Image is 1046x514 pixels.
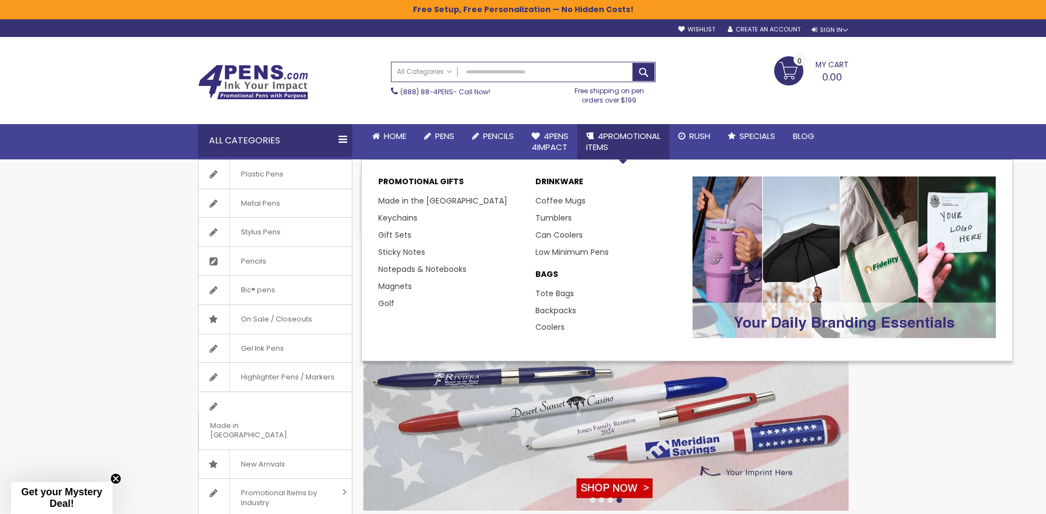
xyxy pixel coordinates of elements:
[229,363,346,392] span: Highlighter Pens / Markers
[577,124,669,160] a: 4PROMOTIONALITEMS
[797,56,802,66] span: 0
[378,176,524,192] p: Promotional Gifts
[728,25,801,34] a: Create an Account
[378,229,411,240] a: Gift Sets
[199,218,352,247] a: Stylus Pens
[463,124,523,148] a: Pencils
[199,411,324,449] span: Made in [GEOGRAPHIC_DATA]
[198,65,308,100] img: 4Pens Custom Pens and Promotional Products
[199,363,352,392] a: Highlighter Pens / Markers
[199,392,352,449] a: Made in [GEOGRAPHIC_DATA]
[784,124,823,148] a: Blog
[535,305,576,316] a: Backpacks
[535,288,574,299] a: Tote Bags
[229,160,294,189] span: Plastic Pens
[719,124,784,148] a: Specials
[400,87,453,97] a: (888) 88-4PENS
[532,130,568,153] span: 4Pens 4impact
[535,176,682,192] a: DRINKWARE
[669,124,719,148] a: Rush
[415,124,463,148] a: Pens
[483,130,514,142] span: Pencils
[739,130,775,142] span: Specials
[391,62,458,81] a: All Categories
[378,298,394,309] a: Golf
[535,269,682,285] a: BAGS
[693,176,996,338] img: Promotional-Pens
[535,322,565,333] a: Coolers
[229,218,292,247] span: Stylus Pens
[822,70,842,84] span: 0.00
[793,130,814,142] span: Blog
[199,450,352,479] a: New Arrivals
[586,130,661,153] span: 4PROMOTIONAL ITEMS
[384,130,406,142] span: Home
[199,305,352,334] a: On Sale / Closeouts
[378,212,417,223] a: Keychains
[563,82,656,104] div: Free shipping on pen orders over $199
[363,124,415,148] a: Home
[110,473,121,484] button: Close teaser
[535,212,572,223] a: Tumblers
[363,253,849,511] img: /custom-pens/usa-made-pens.html
[229,450,296,479] span: New Arrivals
[229,334,295,363] span: Gel Ink Pens
[199,334,352,363] a: Gel Ink Pens
[199,247,352,276] a: Pencils
[435,130,454,142] span: Pens
[689,130,710,142] span: Rush
[199,276,352,304] a: Bic® pens
[198,124,352,157] div: All Categories
[21,486,102,509] span: Get your Mystery Deal!
[378,281,412,292] a: Magnets
[523,124,577,160] a: 4Pens4impact
[229,189,291,218] span: Metal Pens
[535,247,609,258] a: Low Minimum Pens
[229,276,286,304] span: Bic® pens
[199,160,352,189] a: Plastic Pens
[378,264,466,275] a: Notepads & Notebooks
[229,247,277,276] span: Pencils
[774,56,849,84] a: 0.00 0
[535,195,586,206] a: Coffee Mugs
[378,195,507,206] a: Made in the [GEOGRAPHIC_DATA]
[535,229,583,240] a: Can Coolers
[378,247,425,258] a: Sticky Notes
[812,26,848,34] div: Sign In
[229,305,323,334] span: On Sale / Closeouts
[199,189,352,218] a: Metal Pens
[11,482,112,514] div: Get your Mystery Deal!Close teaser
[400,87,490,97] span: - Call Now!
[397,67,452,76] span: All Categories
[678,25,715,34] a: Wishlist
